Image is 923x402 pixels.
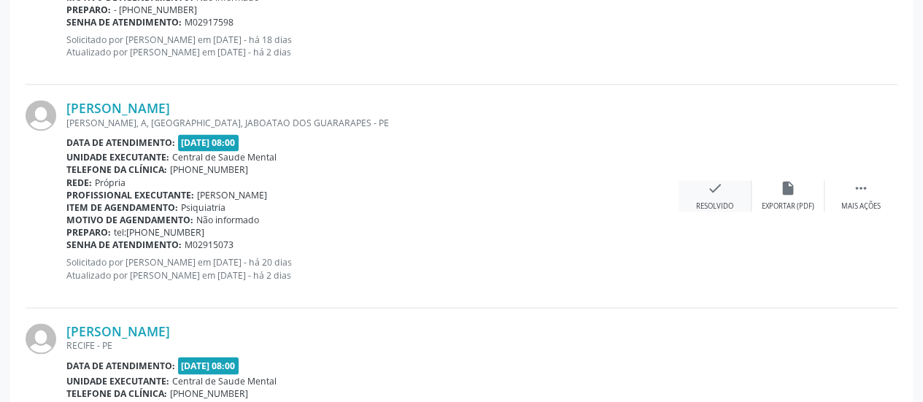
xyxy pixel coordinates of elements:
[66,177,92,189] b: Rede:
[66,136,175,149] b: Data de atendimento:
[66,16,182,28] b: Senha de atendimento:
[853,180,869,196] i: 
[780,180,796,196] i: insert_drive_file
[66,189,194,201] b: Profissional executante:
[66,374,169,387] b: Unidade executante:
[66,100,170,116] a: [PERSON_NAME]
[762,201,814,212] div: Exportar (PDF)
[178,134,239,151] span: [DATE] 08:00
[841,201,881,212] div: Mais ações
[185,16,233,28] span: M02917598
[196,214,259,226] span: Não informado
[66,4,111,16] b: Preparo:
[178,357,239,374] span: [DATE] 08:00
[66,151,169,163] b: Unidade executante:
[66,387,167,399] b: Telefone da clínica:
[707,180,723,196] i: check
[181,201,225,214] span: Psiquiatria
[66,256,679,281] p: Solicitado por [PERSON_NAME] em [DATE] - há 20 dias Atualizado por [PERSON_NAME] em [DATE] - há 2...
[66,359,175,371] b: Data de atendimento:
[185,239,233,251] span: M02915073
[66,201,178,214] b: Item de agendamento:
[197,189,267,201] span: [PERSON_NAME]
[26,323,56,354] img: img
[66,226,111,239] b: Preparo:
[66,163,167,176] b: Telefone da clínica:
[170,387,248,399] span: [PHONE_NUMBER]
[66,214,193,226] b: Motivo de agendamento:
[114,4,197,16] span: - [PHONE_NUMBER]
[172,151,277,163] span: Central de Saude Mental
[26,100,56,131] img: img
[95,177,125,189] span: Própria
[170,163,248,176] span: [PHONE_NUMBER]
[66,117,679,129] div: [PERSON_NAME], A, [GEOGRAPHIC_DATA], JABOATAO DOS GUARARAPES - PE
[66,339,679,352] div: RECIFE - PE
[66,239,182,251] b: Senha de atendimento:
[114,226,204,239] span: tel:[PHONE_NUMBER]
[696,201,733,212] div: Resolvido
[66,34,679,58] p: Solicitado por [PERSON_NAME] em [DATE] - há 18 dias Atualizado por [PERSON_NAME] em [DATE] - há 2...
[66,323,170,339] a: [PERSON_NAME]
[172,374,277,387] span: Central de Saude Mental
